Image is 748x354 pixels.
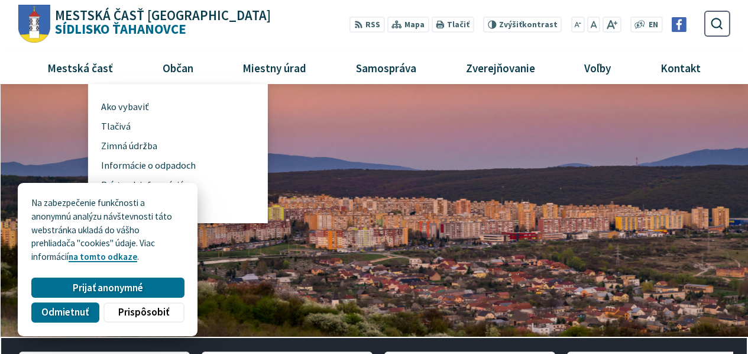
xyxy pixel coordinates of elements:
[27,52,134,83] a: Mestská časť
[649,19,658,31] span: EN
[118,306,169,318] span: Prispôsobiť
[447,20,469,30] span: Tlačiť
[41,306,89,318] span: Odmietnuť
[580,52,616,83] span: Voľby
[101,98,254,117] a: Ako vybaviť
[445,52,555,83] a: Zverejňovanie
[431,17,474,33] button: Tlačiť
[101,175,254,195] a: Prístup k informáciám
[499,20,522,30] span: Zvýšiť
[587,17,600,33] button: Nastaviť pôvodnú veľkosť písma
[55,9,271,22] span: Mestská časť [GEOGRAPHIC_DATA]
[222,52,327,83] a: Miestny úrad
[31,197,184,264] p: Na zabezpečenie funkčnosti a anonymnú analýzu návštevnosti táto webstránka ukladá do vášho prehli...
[640,52,721,83] a: Kontakt
[101,156,254,175] a: Informácie o odpadoch
[31,278,184,298] button: Prijať anonymné
[404,19,425,31] span: Mapa
[351,52,420,83] span: Samospráva
[365,19,380,31] span: RSS
[31,302,99,323] button: Odmietnuť
[18,5,50,43] img: Prejsť na domovskú stránku
[461,52,539,83] span: Zverejňovanie
[142,52,213,83] a: Občan
[645,19,661,31] a: EN
[564,52,632,83] a: Voľby
[158,52,197,83] span: Občan
[571,17,585,33] button: Zmenšiť veľkosť písma
[18,5,270,43] a: Logo Sídlisko Ťahanovce, prejsť na domovskú stránku.
[101,195,254,214] a: Podnety a sťažnosti
[656,52,705,83] span: Kontakt
[603,17,621,33] button: Zväčšiť veľkosť písma
[50,9,271,36] h1: Sídlisko Ťahanovce
[499,20,558,30] span: kontrast
[69,251,137,262] a: na tomto odkaze
[387,17,429,33] a: Mapa
[336,52,437,83] a: Samospráva
[73,282,143,294] span: Prijať anonymné
[103,302,184,323] button: Prispôsobiť
[101,117,131,137] span: Tlačivá
[101,136,157,156] span: Zimná údržba
[101,117,254,137] a: Tlačivá
[238,52,311,83] span: Miestny úrad
[349,17,384,33] a: RSS
[101,156,196,175] span: Informácie o odpadoch
[101,136,254,156] a: Zimná údržba
[43,52,117,83] span: Mestská časť
[672,17,687,32] img: Prejsť na Facebook stránku
[101,98,149,117] span: Ako vybaviť
[483,17,562,33] button: Zvýšiťkontrast
[101,175,192,195] span: Prístup k informáciám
